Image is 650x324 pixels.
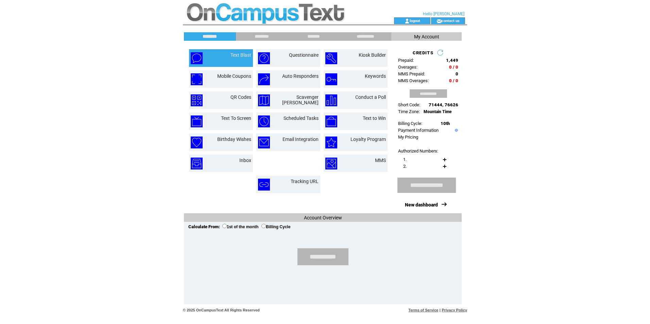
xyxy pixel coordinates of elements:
[442,18,460,23] a: contact us
[217,73,251,79] a: Mobile Coupons
[441,121,450,126] span: 10th
[350,137,386,142] a: Loyalty Program
[398,134,418,140] a: My Pricing
[230,52,251,58] a: Text Blast
[403,157,407,162] span: 1.
[398,78,429,83] span: MMS Overages:
[446,58,458,63] span: 1,449
[191,115,203,127] img: text-to-screen.png
[398,58,414,63] span: Prepaid:
[403,164,407,169] span: 2.
[183,308,260,312] span: © 2025 OnCampusText All Rights Reserved
[188,224,220,229] span: Calculate From:
[191,137,203,148] img: birthday-wishes.png
[325,137,337,148] img: loyalty-program.png
[325,73,337,85] img: keywords.png
[405,202,438,208] a: New dashboard
[221,115,251,121] a: Text To Screen
[230,94,251,100] a: QR Codes
[442,308,467,312] a: Privacy Policy
[429,102,458,107] span: 71444, 76626
[355,94,386,100] a: Conduct a Poll
[284,115,319,121] a: Scheduled Tasks
[325,94,337,106] img: conduct-a-poll.png
[258,179,270,191] img: tracking-url.png
[282,94,319,105] a: Scavenger [PERSON_NAME]
[191,158,203,169] img: inbox.png
[398,65,417,70] span: Overages:
[449,65,458,70] span: 0 / 0
[191,52,203,64] img: text-blast.png
[363,115,386,121] a: Text to Win
[456,71,458,76] span: 0
[423,12,464,16] span: Hello [PERSON_NAME]
[222,224,227,228] input: 1st of the month
[398,109,420,114] span: Time Zone:
[449,78,458,83] span: 0 / 0
[325,158,337,169] img: mms.png
[359,52,386,58] a: Kiosk Builder
[398,148,438,154] span: Authorized Numbers:
[258,115,270,127] img: scheduled-tasks.png
[325,52,337,64] img: kiosk-builder.png
[440,308,441,312] span: |
[258,52,270,64] img: questionnaire.png
[414,34,439,39] span: My Account
[222,224,258,229] label: 1st of the month
[239,158,251,163] a: Inbox
[191,94,203,106] img: qr-codes.png
[325,115,337,127] img: text-to-win.png
[191,73,203,85] img: mobile-coupons.png
[413,50,433,55] span: CREDITS
[437,18,442,24] img: contact_us_icon.gif
[289,52,319,58] a: Questionnaire
[282,73,319,79] a: Auto Responders
[410,18,420,23] a: logout
[261,224,266,228] input: Billing Cycle
[217,137,251,142] a: Birthday Wishes
[258,137,270,148] img: email-integration.png
[283,137,319,142] a: Email Integration
[258,94,270,106] img: scavenger-hunt.png
[304,215,342,220] span: Account Overview
[375,158,386,163] a: MMS
[424,109,452,114] span: Mountain Time
[398,128,439,133] a: Payment Information
[453,129,458,132] img: help.gif
[261,224,290,229] label: Billing Cycle
[258,73,270,85] img: auto-responders.png
[398,71,425,76] span: MMS Prepaid:
[398,121,422,126] span: Billing Cycle:
[365,73,386,79] a: Keywords
[409,308,439,312] a: Terms of Service
[291,179,319,184] a: Tracking URL
[405,18,410,24] img: account_icon.gif
[398,102,420,107] span: Short Code:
